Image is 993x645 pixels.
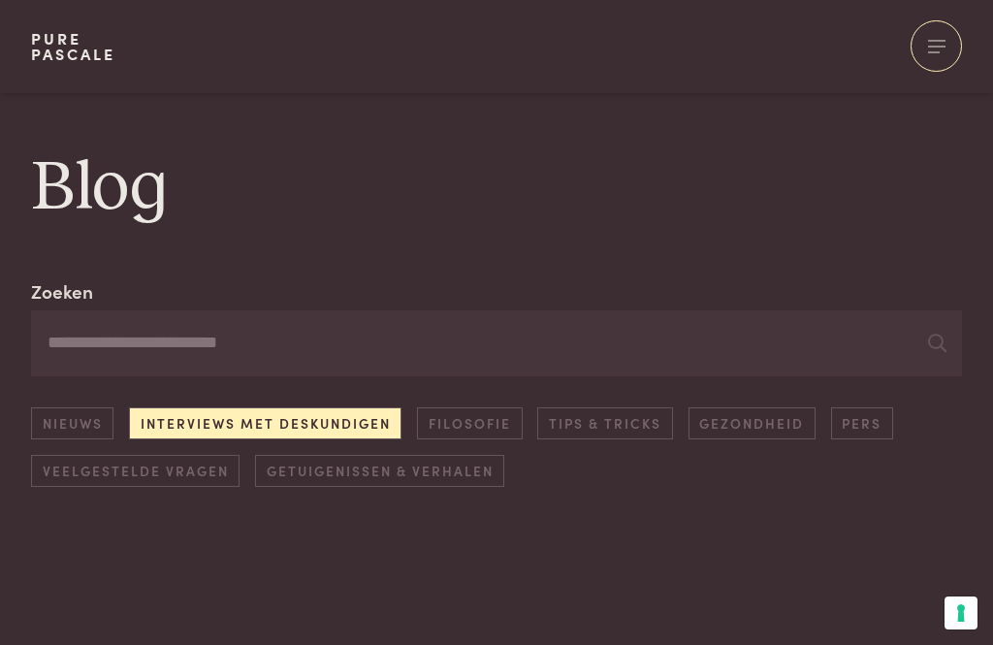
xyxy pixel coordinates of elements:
a: Nieuws [31,407,113,439]
h1: Blog [31,145,962,232]
a: Pers [831,407,893,439]
a: Tips & Tricks [537,407,672,439]
label: Zoeken [31,277,93,306]
a: Gezondheid [689,407,816,439]
a: PurePascale [31,31,115,62]
a: Filosofie [417,407,522,439]
a: Getuigenissen & Verhalen [255,455,504,487]
a: Interviews met deskundigen [129,407,401,439]
a: Veelgestelde vragen [31,455,240,487]
button: Uw voorkeuren voor toestemming voor trackingtechnologieën [945,597,977,629]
